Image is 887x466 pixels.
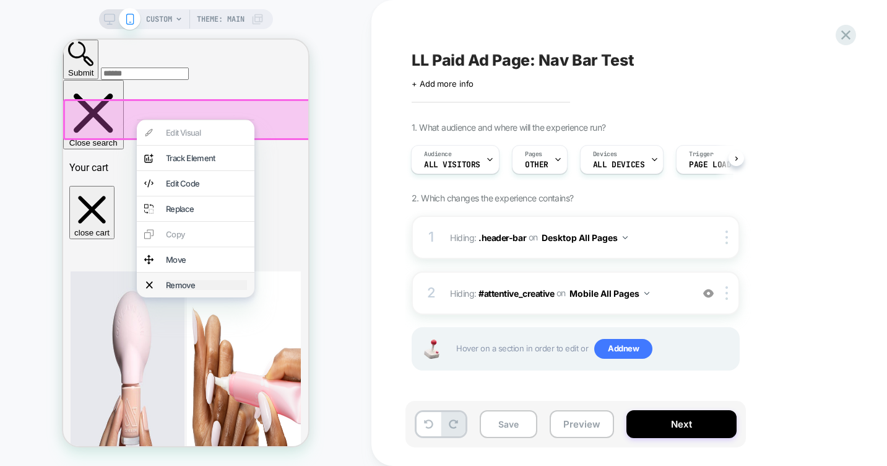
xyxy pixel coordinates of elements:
input: Search [38,28,126,40]
div: Remove [103,240,184,250]
span: on [529,229,538,245]
span: CUSTOM [146,9,172,29]
span: Page Load [689,160,731,169]
span: Pages [525,150,542,159]
span: Hiding : [450,229,686,247]
span: Trigger [689,150,713,159]
button: Save [480,410,537,438]
button: Mobile All Pages [569,284,649,302]
div: Your cart [6,110,239,146]
span: All Visitors [424,160,480,169]
span: 2. Which changes the experience contains? [412,193,573,203]
span: Devices [593,150,617,159]
span: Audience [424,150,452,159]
img: edit code [81,139,90,149]
span: #attentive_creative [478,288,554,298]
div: 2 [425,281,438,306]
div: Edit Code [103,139,184,149]
span: Add new [594,339,652,359]
span: Theme: MAIN [197,9,244,29]
img: close [725,231,728,244]
img: replace element [81,164,90,174]
div: Move [103,215,184,225]
img: move element [81,215,90,225]
img: crossed eye [703,288,714,299]
img: remove element [83,240,90,250]
span: LL Paid Ad Page: Nav Bar Test [412,51,634,69]
img: down arrow [623,236,628,239]
button: Preview [550,410,614,438]
div: 1 [425,225,438,250]
button: Next [626,410,737,438]
span: Submit [5,29,30,38]
img: down arrow [644,292,649,295]
span: Hiding : [450,284,686,302]
img: close [725,286,728,300]
span: Hover on a section in order to edit or [456,339,732,359]
span: + Add more info [412,79,474,89]
div: Replace [103,164,184,174]
span: close cart [11,188,46,198]
button: Desktop All Pages [542,229,628,247]
span: ALL DEVICES [593,160,644,169]
span: on [556,285,566,301]
span: Close search [6,99,54,108]
img: Joystick [419,340,444,359]
span: 1. What audience and where will the experience run? [412,122,605,133]
button: Close cart [6,146,51,200]
span: OTHER [525,160,548,169]
div: Track Element [103,113,184,123]
span: .header-bar [478,232,526,242]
